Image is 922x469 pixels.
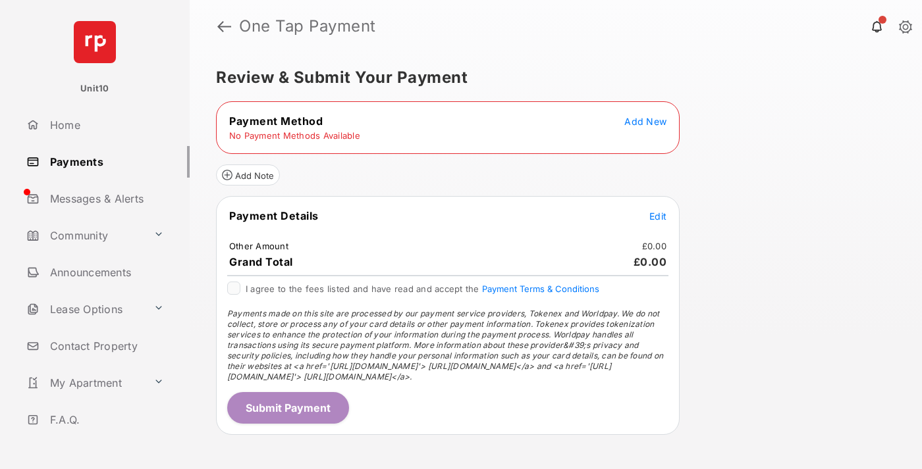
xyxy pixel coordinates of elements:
[624,114,666,128] button: Add New
[21,404,190,435] a: F.A.Q.
[229,114,323,128] span: Payment Method
[21,220,148,251] a: Community
[649,210,666,222] span: Edit
[80,82,109,95] p: Unit10
[21,330,190,362] a: Contact Property
[21,146,190,178] a: Payments
[229,130,361,141] td: No Payment Methods Available
[624,116,666,127] span: Add New
[227,392,349,424] button: Submit Payment
[21,293,148,325] a: Lease Options
[246,284,599,294] span: I agree to the fees listed and have read and accept the
[21,367,148,399] a: My Apartment
[21,109,190,141] a: Home
[229,209,319,222] span: Payment Details
[229,255,293,268] span: Grand Total
[239,18,376,34] strong: One Tap Payment
[634,255,667,268] span: £0.00
[216,164,280,185] button: Add Note
[21,257,190,288] a: Announcements
[216,70,885,86] h5: Review & Submit Your Payment
[649,209,666,222] button: Edit
[227,309,663,382] span: Payments made on this site are processed by our payment service providers, Tokenex and Worldpay. ...
[482,284,599,294] button: I agree to the fees listed and have read and accept the
[229,240,289,252] td: Other Amount
[74,21,116,63] img: svg+xml;base64,PHN2ZyB4bWxucz0iaHR0cDovL3d3dy53My5vcmcvMjAwMC9zdmciIHdpZHRoPSI2NCIgaGVpZ2h0PSI2NC...
[641,240,667,252] td: £0.00
[21,183,190,214] a: Messages & Alerts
